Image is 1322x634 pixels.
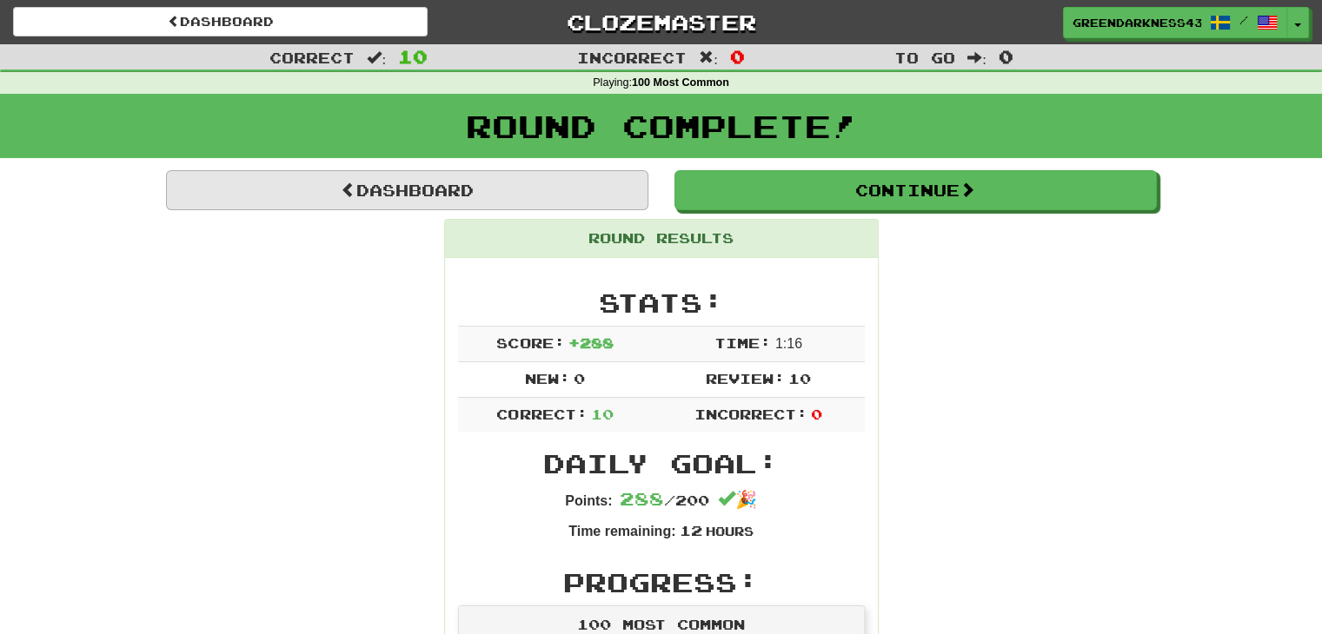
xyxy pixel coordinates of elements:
span: 0 [574,370,585,386]
span: 288 [620,488,664,509]
div: Round Results [445,220,878,258]
span: GreenDarkness436 [1073,15,1201,30]
span: : [367,50,386,65]
span: 10 [398,46,428,67]
span: Score: [496,334,564,351]
span: Time: [714,334,771,351]
span: : [967,50,987,65]
span: / 200 [620,492,709,508]
small: Hours [706,524,754,538]
span: Correct [269,49,355,66]
span: 🎉 [718,490,757,509]
span: 12 [679,522,701,538]
h2: Progress: [458,568,865,597]
button: Continue [674,170,1157,210]
span: 0 [999,46,1013,67]
strong: 100 Most Common [632,76,729,89]
span: Correct: [496,406,587,422]
span: Incorrect [577,49,687,66]
span: : [699,50,718,65]
a: Dashboard [166,170,648,210]
span: 10 [591,406,614,422]
strong: Points: [565,493,612,508]
span: To go [894,49,955,66]
h2: Stats: [458,288,865,317]
span: Review: [706,370,785,386]
h1: Round Complete! [6,109,1316,143]
span: 1 : 16 [775,336,802,351]
a: GreenDarkness436 / [1063,7,1287,38]
h2: Daily Goal: [458,449,865,478]
span: 0 [730,46,745,67]
strong: Time remaining: [568,524,675,538]
a: Dashboard [13,7,428,36]
span: 0 [811,406,822,422]
span: New: [525,370,570,386]
span: Incorrect: [694,406,807,422]
a: Clozemaster [454,7,868,37]
span: + 288 [568,334,614,351]
span: / [1239,14,1248,26]
span: 10 [788,370,811,386]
